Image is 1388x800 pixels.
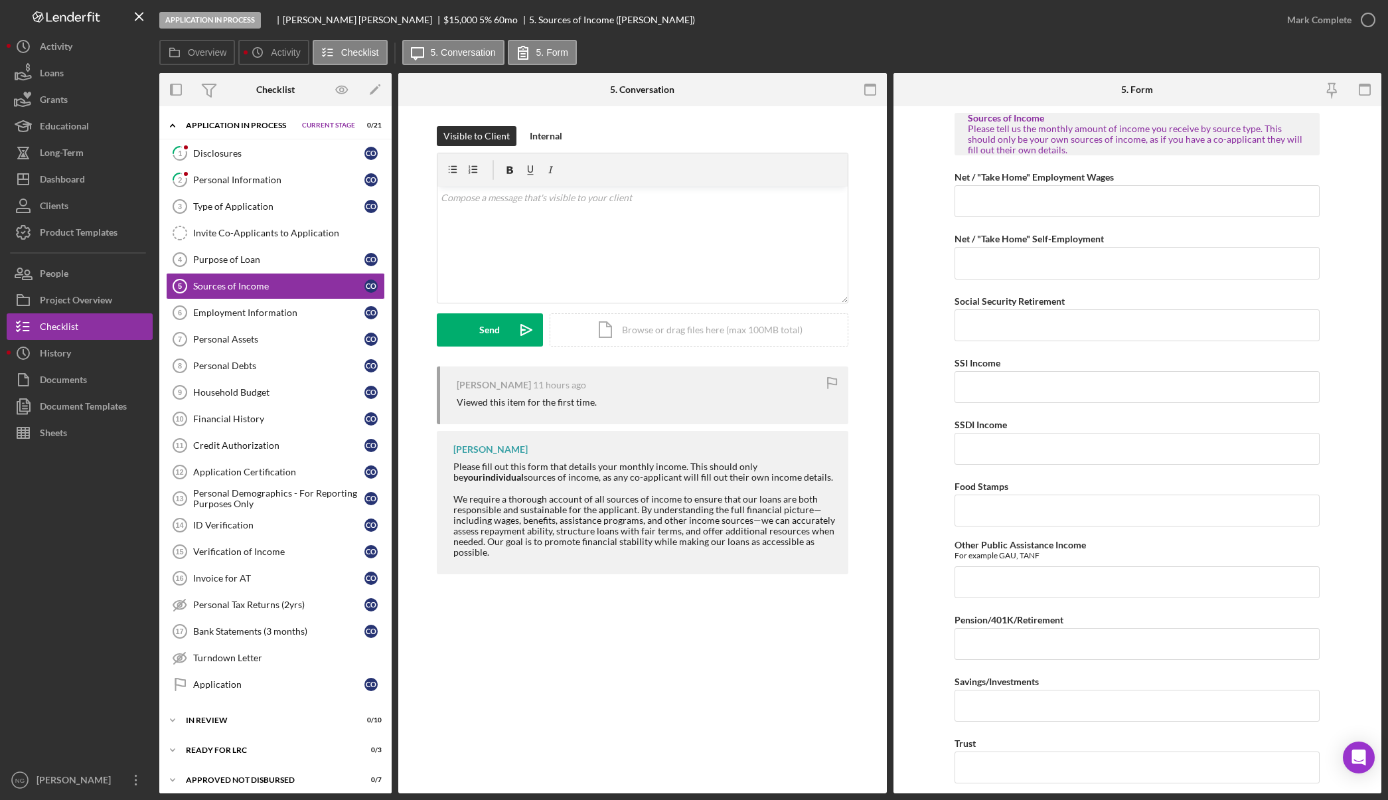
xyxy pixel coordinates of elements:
[166,193,385,220] a: 3Type of ApplicationCO
[40,287,112,317] div: Project Overview
[166,618,385,645] a: 17Bank Statements (3 months)CO
[166,592,385,618] a: Personal Tax Returns (2yrs)CO
[437,313,543,347] button: Send
[178,175,182,184] tspan: 2
[175,441,183,449] tspan: 11
[1274,7,1381,33] button: Mark Complete
[193,228,384,238] div: Invite Co-Applicants to Application
[193,467,364,477] div: Application Certification
[40,219,117,249] div: Product Templates
[536,47,568,58] label: 5. Form
[529,15,695,25] div: 5. Sources of Income ([PERSON_NAME])
[166,326,385,353] a: 7Personal AssetsCO
[457,397,597,408] div: Viewed this item for the first time.
[955,171,1114,183] label: Net / "Take Home" Employment Wages
[402,40,504,65] button: 5. Conversation
[7,287,153,313] a: Project Overview
[364,147,378,160] div: C O
[178,309,182,317] tspan: 6
[479,15,492,25] div: 5 %
[7,219,153,246] a: Product Templates
[494,15,518,25] div: 60 mo
[313,40,388,65] button: Checklist
[7,33,153,60] button: Activity
[443,126,510,146] div: Visible to Client
[186,776,348,784] div: Approved Not Disbursed
[364,678,378,691] div: C O
[166,432,385,459] a: 11Credit AuthorizationCO
[7,113,153,139] button: Educational
[364,519,378,532] div: C O
[178,282,182,290] tspan: 5
[7,86,153,113] button: Grants
[193,546,364,557] div: Verification of Income
[166,645,385,671] a: Turndown Letter
[166,485,385,512] a: 13Personal Demographics - For Reporting Purposes OnlyCO
[364,333,378,346] div: C O
[364,465,378,479] div: C O
[166,167,385,193] a: 2Personal InformationCO
[7,420,153,446] button: Sheets
[40,260,68,290] div: People
[7,60,153,86] button: Loans
[193,387,364,398] div: Household Budget
[364,439,378,452] div: C O
[15,777,25,784] text: NG
[166,565,385,592] a: 16Invoice for ATCO
[166,406,385,432] a: 10Financial HistoryCO
[175,548,183,556] tspan: 15
[7,193,153,219] button: Clients
[40,420,67,449] div: Sheets
[33,767,119,797] div: [PERSON_NAME]
[166,512,385,538] a: 14ID VerificationCO
[955,357,1000,368] label: SSI Income
[166,299,385,326] a: 6Employment InformationCO
[271,47,300,58] label: Activity
[175,495,183,503] tspan: 13
[453,444,528,455] div: [PERSON_NAME]
[431,47,496,58] label: 5. Conversation
[955,481,1008,492] label: Food Stamps
[955,539,1086,550] label: Other Public Assistance Income
[166,220,385,246] a: Invite Co-Applicants to Application
[364,598,378,611] div: C O
[453,494,835,558] div: We require a thorough account of all sources of income to ensure that our loans are both responsi...
[364,412,378,426] div: C O
[453,461,835,483] div: Please fill out this form that details your monthly income. This should only be sources of income...
[358,746,382,754] div: 0 / 3
[463,471,483,483] strong: your
[40,340,71,370] div: History
[159,12,261,29] div: Application In Process
[193,520,364,530] div: ID Verification
[1287,7,1351,33] div: Mark Complete
[40,60,64,90] div: Loans
[175,521,184,529] tspan: 14
[193,414,364,424] div: Financial History
[7,260,153,287] a: People
[968,113,1306,123] div: Sources of Income
[40,139,84,169] div: Long-Term
[193,175,364,185] div: Personal Information
[7,340,153,366] a: History
[193,281,364,291] div: Sources of Income
[166,353,385,379] a: 8Personal DebtsCO
[283,15,443,25] div: [PERSON_NAME] [PERSON_NAME]
[1121,84,1153,95] div: 5. Form
[7,393,153,420] button: Document Templates
[178,256,183,264] tspan: 4
[457,380,531,390] div: [PERSON_NAME]
[358,121,382,129] div: 0 / 21
[7,166,153,193] button: Dashboard
[40,166,85,196] div: Dashboard
[479,313,500,347] div: Send
[178,335,182,343] tspan: 7
[188,47,226,58] label: Overview
[437,126,516,146] button: Visible to Client
[193,334,364,345] div: Personal Assets
[358,716,382,724] div: 0 / 10
[7,366,153,393] a: Documents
